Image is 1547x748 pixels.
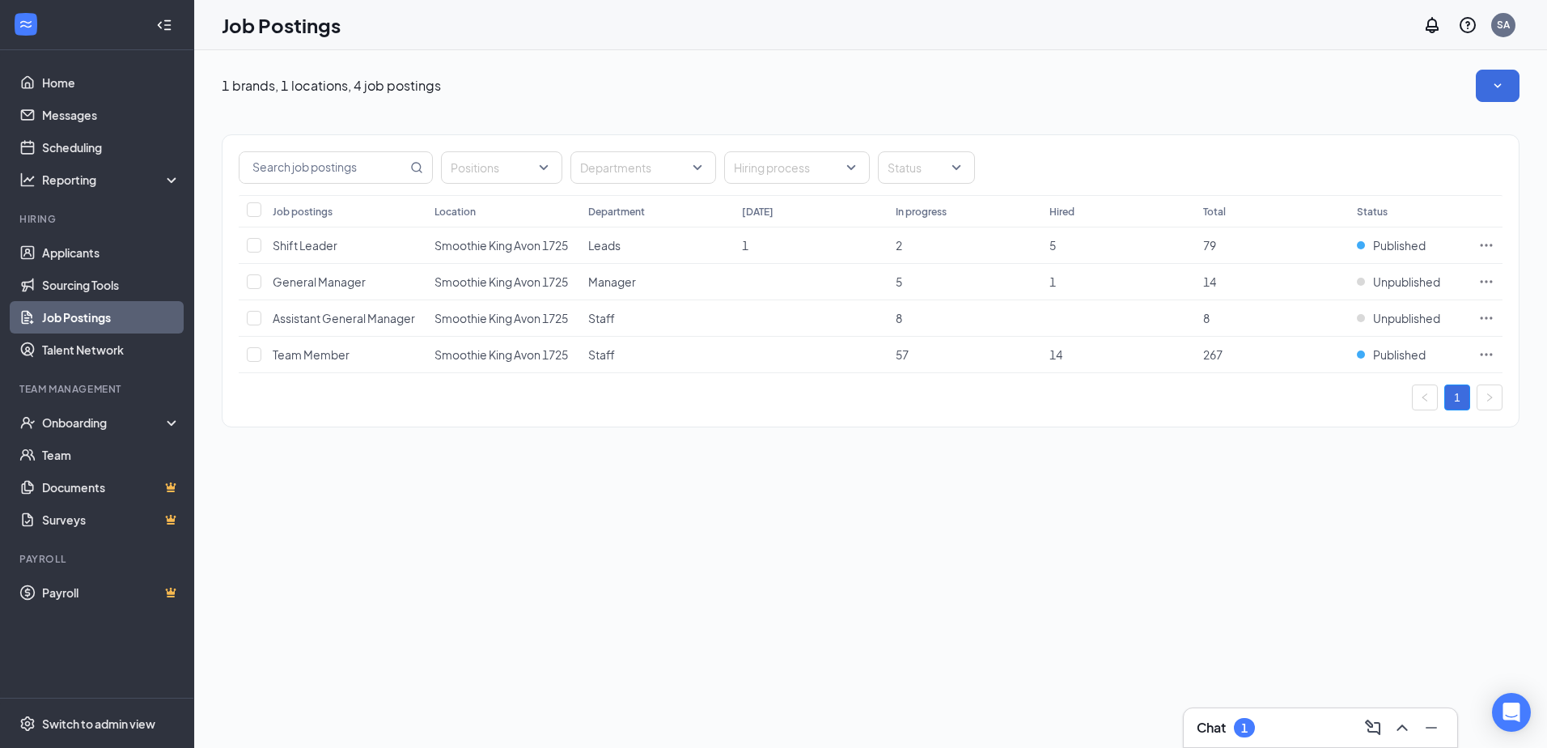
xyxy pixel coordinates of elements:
[18,16,34,32] svg: WorkstreamLogo
[1477,385,1502,410] li: Next Page
[1373,237,1426,253] span: Published
[588,205,645,219] div: Department
[1418,715,1444,741] button: Minimize
[1360,715,1386,741] button: ComposeMessage
[734,195,888,227] th: [DATE]
[1476,70,1519,102] button: SmallChevronDown
[1373,310,1440,326] span: Unpublished
[222,77,441,95] p: 1 brands, 1 locations, 4 job postings
[1477,385,1502,410] button: right
[588,347,615,362] span: Staff
[222,11,341,39] h1: Job Postings
[1389,715,1415,741] button: ChevronUp
[896,311,902,325] span: 8
[42,172,181,188] div: Reporting
[580,264,734,300] td: Manager
[1497,18,1510,32] div: SA
[1049,238,1056,253] span: 5
[434,238,568,253] span: Smoothie King Avon 1725
[1412,385,1438,410] button: left
[42,66,180,99] a: Home
[1422,15,1442,35] svg: Notifications
[42,716,155,732] div: Switch to admin view
[156,17,172,33] svg: Collapse
[434,274,568,289] span: Smoothie King Avon 1725
[19,172,36,188] svg: Analysis
[42,269,180,301] a: Sourcing Tools
[1049,274,1056,289] span: 1
[19,382,177,396] div: Team Management
[1478,274,1494,290] svg: Ellipses
[1485,393,1494,402] span: right
[42,504,180,536] a: SurveysCrown
[896,347,909,362] span: 57
[239,152,407,183] input: Search job postings
[588,238,621,253] span: Leads
[580,337,734,373] td: Staff
[1478,310,1494,326] svg: Ellipses
[42,439,180,471] a: Team
[434,311,568,325] span: Smoothie King Avon 1725
[1490,78,1506,94] svg: SmallChevronDown
[426,337,580,373] td: Smoothie King Avon 1725
[19,552,177,566] div: Payroll
[42,576,180,609] a: PayrollCrown
[273,347,350,362] span: Team Member
[896,274,902,289] span: 5
[426,264,580,300] td: Smoothie King Avon 1725
[1195,195,1349,227] th: Total
[588,311,615,325] span: Staff
[1373,346,1426,363] span: Published
[1203,238,1216,253] span: 79
[1197,719,1226,737] h3: Chat
[1420,393,1430,402] span: left
[42,236,180,269] a: Applicants
[1392,718,1412,737] svg: ChevronUp
[1363,718,1383,737] svg: ComposeMessage
[42,131,180,164] a: Scheduling
[426,300,580,337] td: Smoothie King Avon 1725
[1049,347,1062,362] span: 14
[19,414,36,431] svg: UserCheck
[1492,693,1531,732] div: Open Intercom Messenger
[588,274,636,289] span: Manager
[1444,385,1470,410] li: 1
[273,205,333,219] div: Job postings
[1203,274,1216,289] span: 14
[1373,274,1440,290] span: Unpublished
[42,471,180,504] a: DocumentsCrown
[1349,195,1470,227] th: Status
[1241,721,1248,735] div: 1
[42,99,180,131] a: Messages
[434,347,568,362] span: Smoothie King Avon 1725
[273,238,337,253] span: Shift Leader
[19,212,177,226] div: Hiring
[896,238,902,253] span: 2
[426,227,580,264] td: Smoothie King Avon 1725
[1445,385,1469,410] a: 1
[1412,385,1438,410] li: Previous Page
[1041,195,1195,227] th: Hired
[1203,311,1210,325] span: 8
[273,311,415,325] span: Assistant General Manager
[1422,718,1441,737] svg: Minimize
[42,414,167,431] div: Onboarding
[1478,346,1494,363] svg: Ellipses
[42,301,180,334] a: Job Postings
[1458,15,1477,35] svg: QuestionInfo
[434,205,476,219] div: Location
[410,161,423,174] svg: MagnifyingGlass
[580,227,734,264] td: Leads
[742,238,748,253] span: 1
[19,716,36,732] svg: Settings
[580,300,734,337] td: Staff
[273,274,366,289] span: General Manager
[1203,347,1223,362] span: 267
[888,195,1041,227] th: In progress
[1478,237,1494,253] svg: Ellipses
[42,334,180,366] a: Talent Network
